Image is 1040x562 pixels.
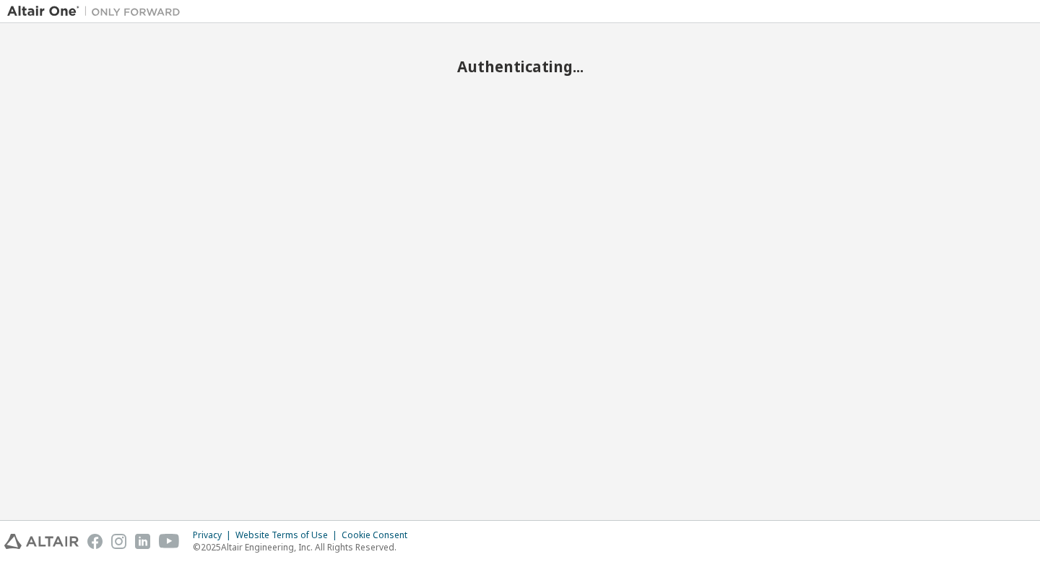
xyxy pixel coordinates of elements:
[7,4,188,19] img: Altair One
[342,529,416,541] div: Cookie Consent
[4,534,79,549] img: altair_logo.svg
[193,541,416,553] p: © 2025 Altair Engineering, Inc. All Rights Reserved.
[111,534,126,549] img: instagram.svg
[135,534,150,549] img: linkedin.svg
[87,534,103,549] img: facebook.svg
[193,529,235,541] div: Privacy
[159,534,180,549] img: youtube.svg
[235,529,342,541] div: Website Terms of Use
[7,57,1033,76] h2: Authenticating...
